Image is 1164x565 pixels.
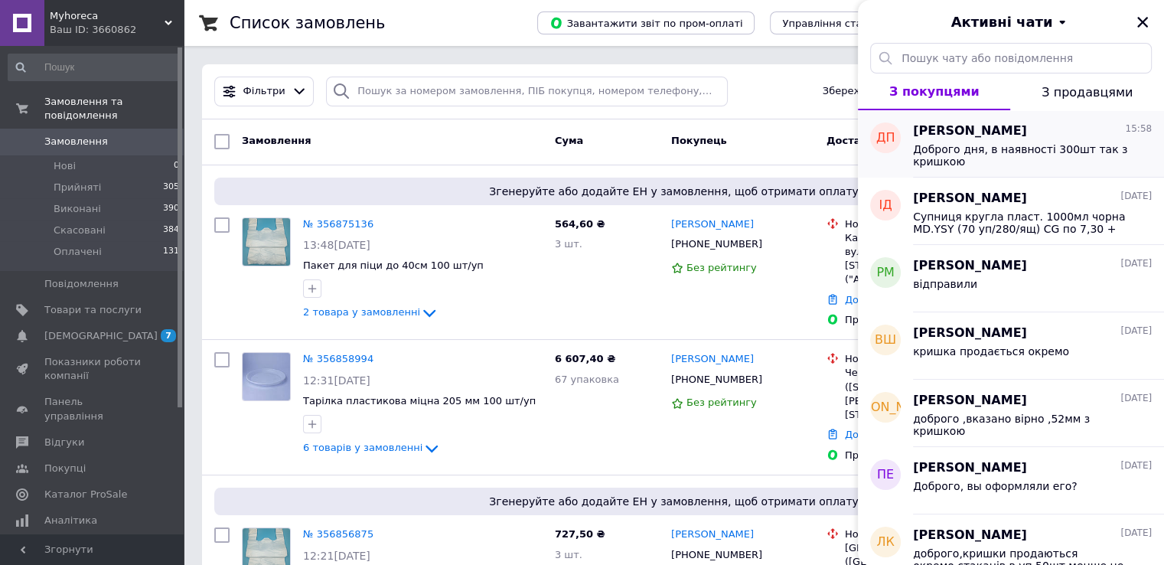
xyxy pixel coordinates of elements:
span: Згенеруйте або додайте ЕН у замовлення, щоб отримати оплату [220,494,1127,509]
span: ВШ [875,331,896,349]
span: Управління статусами [782,18,899,29]
span: ІД [879,197,892,214]
button: ДП[PERSON_NAME]15:58Доброго дня, в наявності 300шт так з кришкою [858,110,1164,178]
span: Повідомлення [44,277,119,291]
span: Збережені фільтри: [823,84,927,99]
a: 6 товарів у замовленні [303,442,441,453]
span: Покупці [44,462,86,475]
a: Тарілка пластикова міцна 205 мм 100 шт/уп [303,395,536,407]
span: ДП [876,129,895,147]
span: Фільтри [243,84,285,99]
span: Замовлення [44,135,108,149]
span: Cума [555,135,583,146]
span: Доставка та оплата [827,135,940,146]
span: ЛК [876,534,894,551]
span: Скасовані [54,224,106,237]
button: ПЕ[PERSON_NAME][DATE]Доброго, вы оформляли его? [858,447,1164,514]
div: Калуш, Поштомат №46163: вул. [PERSON_NAME][STREET_ADDRESS] ("Аврора") [845,231,1000,287]
div: Нова Пошта [845,527,1000,541]
img: Фото товару [243,218,290,266]
span: 13:48[DATE] [303,239,370,251]
a: Додати ЕН [845,429,901,440]
span: [DATE] [1120,392,1152,405]
span: РМ [876,264,894,282]
span: 0 [174,159,179,173]
span: 3 шт. [555,549,582,560]
input: Пошук за номером замовлення, ПІБ покупця, номером телефону, Email, номером накладної [326,77,728,106]
span: [PERSON_NAME] [913,459,1027,477]
span: Покупець [671,135,727,146]
button: Закрити [1133,13,1152,31]
span: 67 упаковка [555,374,619,385]
button: З продавцями [1010,73,1164,110]
span: Активні чати [950,12,1052,32]
span: З покупцями [889,84,980,99]
span: Без рейтингу [686,397,757,408]
span: Оплачені [54,245,102,259]
span: Аналітика [44,514,97,527]
span: [PERSON_NAME] [913,527,1027,544]
h1: Список замовлень [230,14,385,32]
a: Фото товару [242,217,291,266]
button: Завантажити звіт по пром-оплаті [537,11,755,34]
div: Ваш ID: 3660862 [50,23,184,37]
span: кришка продається окремо [913,345,1069,358]
span: Замовлення та повідомлення [44,95,184,122]
span: 12:21[DATE] [303,550,370,562]
div: [PHONE_NUMBER] [668,234,765,254]
span: Прийняті [54,181,101,194]
span: відправили [913,278,977,290]
button: З покупцями [858,73,1010,110]
a: [PERSON_NAME] [671,352,754,367]
span: Згенеруйте або додайте ЕН у замовлення, щоб отримати оплату [220,184,1127,199]
span: [PERSON_NAME] [913,325,1027,342]
span: Доброго дня, в наявності 300шт так з кришкою [913,143,1130,168]
a: Фото товару [242,352,291,401]
span: [PERSON_NAME] [913,257,1027,275]
span: 7 [161,329,176,342]
input: Пошук чату або повідомлення [870,43,1152,73]
span: 564,60 ₴ [555,218,605,230]
span: [DEMOGRAPHIC_DATA] [44,329,158,343]
span: [DATE] [1120,257,1152,270]
img: Фото товару [243,353,290,400]
span: 6 товарів у замовленні [303,442,422,453]
span: Товари та послуги [44,303,142,317]
a: № 356875136 [303,218,373,230]
div: Нова Пошта [845,217,1000,231]
a: Пакет для піци до 40см 100 шт/уп [303,260,484,271]
a: 2 товара у замовленні [303,306,439,318]
a: № 356858994 [303,353,373,364]
button: [PERSON_NAME][PERSON_NAME][DATE]доброго ,вказано вірно ,52мм з кришкою [858,380,1164,447]
span: Каталог ProSale [44,488,127,501]
div: Нова Пошта [845,352,1000,366]
span: 384 [163,224,179,237]
span: Нові [54,159,76,173]
span: 3 шт. [555,238,582,250]
a: Додати ЕН [845,294,901,305]
span: Супниця кругла пласт. 1000мл чорна MD.YSY (70 уп/280/ящ) CG по 7,30 + кришка Кришка д/супниці кру... [913,211,1130,235]
a: [PERSON_NAME] [671,527,754,542]
div: Пром-оплата [845,449,1000,462]
span: Без рейтингу [686,262,757,273]
span: [DATE] [1120,325,1152,338]
span: 6 607,40 ₴ [555,353,615,364]
span: [DATE] [1120,459,1152,472]
span: Показники роботи компанії [44,355,142,383]
span: Відгуки [44,436,84,449]
a: [PERSON_NAME] [671,217,754,232]
span: [PERSON_NAME] [913,122,1027,140]
span: Доброго, вы оформляли его? [913,480,1078,492]
span: Замовлення [242,135,311,146]
div: Черкассы ([STREET_ADDRESS]: ул. [PERSON_NAME][STREET_ADDRESS] [845,366,1000,422]
div: Пром-оплата [845,313,1000,327]
span: 390 [163,202,179,216]
span: 12:31[DATE] [303,374,370,387]
button: ВШ[PERSON_NAME][DATE]кришка продається окремо [858,312,1164,380]
button: Активні чати [901,12,1121,32]
input: Пошук [8,54,181,81]
div: [PHONE_NUMBER] [668,370,765,390]
span: [PERSON_NAME] [913,190,1027,207]
a: № 356856875 [303,528,373,540]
